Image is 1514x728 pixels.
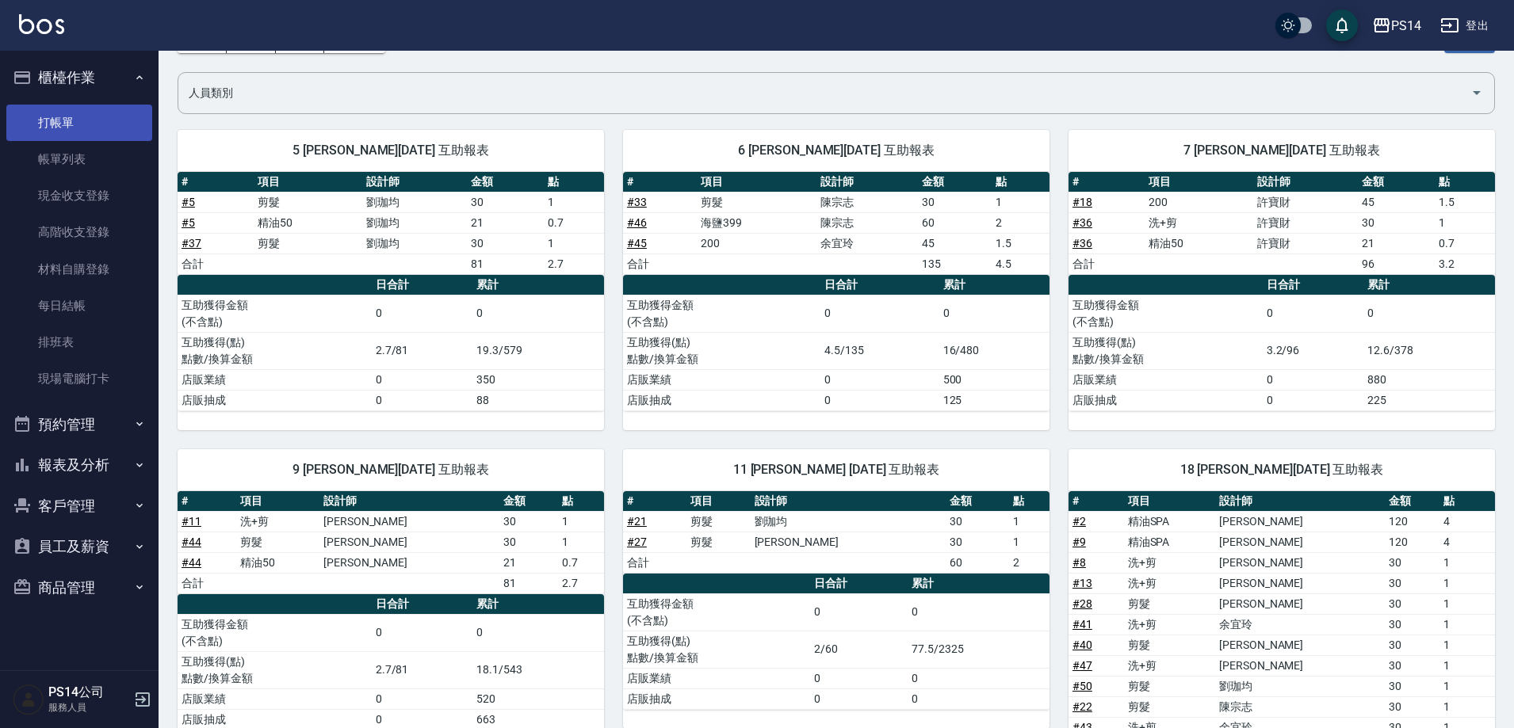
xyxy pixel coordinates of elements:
td: 1 [558,511,604,532]
td: 互助獲得金額 (不含點) [178,614,372,651]
th: 設計師 [751,491,946,512]
td: 0 [1363,295,1495,332]
td: 1.5 [992,233,1049,253]
a: #5 [182,216,195,229]
td: 0 [939,295,1049,332]
td: 225 [1363,390,1495,410]
a: 現場電腦打卡 [6,360,152,397]
td: [PERSON_NAME] [1215,635,1385,655]
td: 許寶財 [1253,212,1358,233]
a: #18 [1072,196,1092,208]
td: 1 [1439,573,1495,593]
a: #11 [182,515,201,528]
td: [PERSON_NAME] [1215,511,1385,532]
td: 30 [467,192,543,212]
td: 洗+剪 [236,511,319,532]
th: # [178,491,236,512]
td: 洗+剪 [1124,552,1215,573]
a: #47 [1072,659,1092,672]
td: 30 [1385,676,1440,696]
td: 1 [1439,676,1495,696]
th: 點 [1439,491,1495,512]
td: 劉珈均 [362,233,467,253]
td: 1 [1439,696,1495,717]
td: 0 [372,688,472,709]
td: 互助獲得金額 (不含點) [623,295,820,332]
td: 店販業績 [1069,369,1263,390]
td: 1 [558,532,604,552]
a: #9 [1072,536,1086,548]
td: 合計 [1069,253,1145,274]
td: 陳宗志 [816,192,917,212]
img: Person [13,684,44,715]
td: [PERSON_NAME] [319,511,499,532]
td: 200 [1145,192,1253,212]
button: 預約管理 [6,404,152,445]
td: 洗+剪 [1145,212,1253,233]
th: 累計 [908,574,1049,594]
td: [PERSON_NAME] [1215,532,1385,552]
td: 1 [1009,511,1049,532]
button: 報表及分析 [6,444,152,486]
td: 1 [1009,532,1049,552]
td: 精油50 [254,212,362,233]
a: #33 [627,196,647,208]
a: 材料自購登錄 [6,251,152,288]
td: [PERSON_NAME] [319,552,499,573]
button: 客戶管理 [6,486,152,527]
th: 點 [1009,491,1049,512]
td: 1 [1439,593,1495,614]
td: 0 [908,593,1049,631]
td: 30 [1385,573,1440,593]
table: a dense table [1069,275,1495,411]
td: 1 [1439,552,1495,573]
td: 3.2 [1435,253,1495,274]
td: 4.5/135 [820,332,939,369]
td: 0 [820,369,939,390]
td: 互助獲得金額 (不含點) [1069,295,1263,332]
th: 日合計 [810,574,908,594]
a: 每日結帳 [6,288,152,324]
th: 金額 [499,491,558,512]
td: 88 [472,390,604,410]
th: # [1069,172,1145,192]
td: [PERSON_NAME] [1215,573,1385,593]
a: #50 [1072,680,1092,692]
th: # [1069,491,1124,512]
td: 30 [1385,593,1440,614]
th: 累計 [1363,275,1495,295]
td: 21 [467,212,543,233]
a: #8 [1072,556,1086,569]
table: a dense table [623,574,1049,710]
td: 81 [499,573,558,593]
th: 金額 [918,172,992,192]
a: #37 [182,237,201,250]
th: # [178,172,254,192]
td: 陳宗志 [1215,696,1385,717]
h5: PS14公司 [48,684,129,700]
td: 1 [1439,635,1495,655]
td: 2.7 [544,253,604,274]
td: 0 [820,390,939,410]
td: 互助獲得(點) 點數/換算金額 [178,651,372,688]
td: 店販業績 [623,668,810,688]
td: 0 [908,688,1049,709]
td: 互助獲得(點) 點數/換算金額 [623,631,810,668]
td: 許寶財 [1253,192,1358,212]
td: 店販業績 [178,688,372,709]
td: 剪髮 [1124,676,1215,696]
td: 0 [1263,369,1363,390]
a: #13 [1072,577,1092,589]
td: 81 [467,253,543,274]
td: 合計 [623,552,686,573]
td: 店販抽成 [178,390,372,410]
td: 剪髮 [254,233,362,253]
button: 櫃檯作業 [6,57,152,98]
td: 30 [499,511,558,532]
td: 0 [810,593,908,631]
td: 剪髮 [697,192,817,212]
td: 30 [946,532,1009,552]
th: 設計師 [319,491,499,512]
th: 日合計 [820,275,939,295]
th: 金額 [467,172,543,192]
